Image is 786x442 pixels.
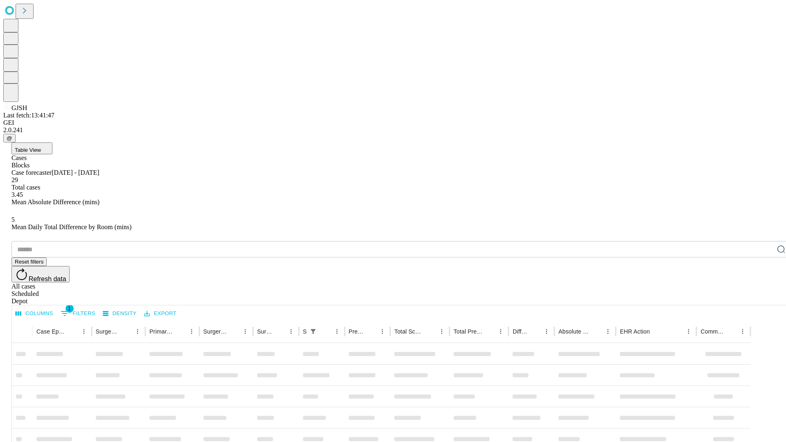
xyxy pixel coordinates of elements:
span: Refresh data [29,275,66,282]
span: Reset filters [15,259,43,265]
span: Last fetch: 13:41:47 [3,112,54,119]
button: Menu [186,326,197,337]
button: Menu [683,326,694,337]
button: Sort [483,326,495,337]
span: GJSH [11,104,27,111]
button: Sort [320,326,331,337]
button: Sort [365,326,377,337]
button: Sort [725,326,737,337]
button: Density [101,307,139,320]
button: Menu [541,326,552,337]
button: Refresh data [11,266,70,282]
span: @ [7,135,12,141]
div: Absolute Difference [558,328,590,335]
button: Menu [331,326,343,337]
button: Sort [174,326,186,337]
span: Mean Daily Total Difference by Room (mins) [11,223,131,230]
button: @ [3,134,16,142]
button: Menu [78,326,90,337]
div: Surgery Name [203,328,227,335]
div: EHR Action [620,328,650,335]
button: Menu [737,326,748,337]
button: Select columns [14,307,55,320]
button: Menu [132,326,143,337]
button: Menu [602,326,614,337]
button: Menu [239,326,251,337]
div: Total Predicted Duration [454,328,483,335]
button: Export [142,307,178,320]
button: Menu [495,326,506,337]
button: Show filters [307,326,319,337]
div: GEI [3,119,783,126]
button: Menu [377,326,388,337]
button: Menu [436,326,447,337]
span: 29 [11,176,18,183]
div: Primary Service [149,328,173,335]
button: Table View [11,142,52,154]
button: Sort [228,326,239,337]
span: Total cases [11,184,40,191]
div: Surgery Date [257,328,273,335]
span: Mean Absolute Difference (mins) [11,198,99,205]
div: Scheduled In Room Duration [303,328,307,335]
div: Difference [513,328,529,335]
button: Sort [425,326,436,337]
div: Case Epic Id [36,328,66,335]
button: Sort [650,326,662,337]
div: Surgeon Name [96,328,120,335]
button: Sort [67,326,78,337]
button: Menu [285,326,297,337]
button: Sort [529,326,541,337]
div: Predicted In Room Duration [349,328,365,335]
button: Sort [120,326,132,337]
button: Reset filters [11,257,47,266]
span: 5 [11,216,15,223]
button: Sort [274,326,285,337]
div: Comments [700,328,724,335]
span: 3.45 [11,191,23,198]
span: [DATE] - [DATE] [52,169,99,176]
div: 1 active filter [307,326,319,337]
span: Case forecaster [11,169,52,176]
button: Sort [591,326,602,337]
span: 1 [65,304,74,313]
button: Show filters [59,307,97,320]
div: 2.0.241 [3,126,783,134]
span: Table View [15,147,41,153]
div: Total Scheduled Duration [394,328,424,335]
